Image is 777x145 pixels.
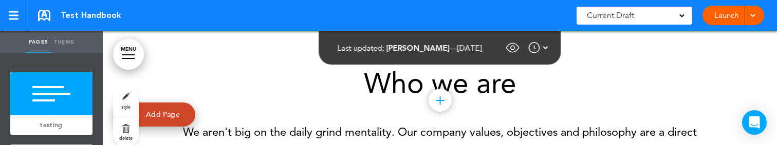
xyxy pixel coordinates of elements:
[528,42,541,54] img: time.svg
[183,69,697,97] h1: Who we are
[121,103,131,110] span: style
[10,115,92,135] a: testing
[51,31,77,53] a: Theme
[386,43,450,53] span: [PERSON_NAME]
[61,10,121,21] span: Test Handbook
[543,42,548,54] img: arrow-down-white.svg
[26,31,51,53] a: Pages
[505,40,521,55] img: eye_approvals.svg
[113,39,144,70] a: MENU
[742,110,767,135] div: Open Intercom Messenger
[119,135,133,141] span: delete
[113,102,195,127] a: Add Page
[338,44,482,52] div: —
[587,8,634,23] span: Current Draft
[146,110,180,119] span: Add Page
[40,120,62,129] span: testing
[338,43,384,53] span: Last updated:
[457,43,482,53] span: [DATE]
[113,85,139,116] a: style
[710,6,743,25] a: Launch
